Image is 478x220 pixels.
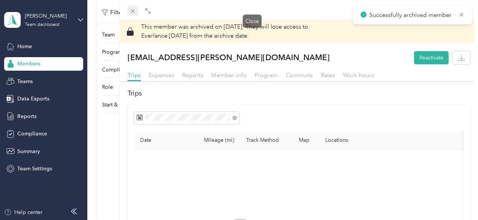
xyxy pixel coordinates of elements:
span: Rates [321,71,335,79]
span: Trips [128,71,141,79]
h2: Trips [128,88,470,99]
span: They will lose access to Everlance [DATE] from the archive date. [141,23,308,39]
span: Reports [182,71,203,79]
th: Track Method [240,131,293,150]
span: Member info [211,71,247,79]
button: Reactivate [414,51,449,64]
span: Expenses [149,71,174,79]
p: [EMAIL_ADDRESS][PERSON_NAME][DOMAIN_NAME] [128,51,330,64]
th: Date [134,131,190,150]
th: Map [293,131,319,150]
p: Successfully archived member [369,11,453,20]
iframe: Everlance-gr Chat Button Frame [436,178,478,220]
span: Commute [286,71,313,79]
span: Program [254,71,278,79]
p: This member was archived on [DATE] . [141,23,308,41]
span: Work hours [343,71,374,79]
th: Mileage (mi) [190,131,240,150]
div: Close [243,15,262,28]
